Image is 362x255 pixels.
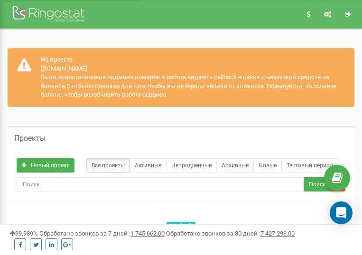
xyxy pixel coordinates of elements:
a: Активные [130,158,167,173]
a: Архивные [216,158,254,173]
div: На проекте [DOMAIN_NAME] была приостановлена подмена номеров и работа виджета callback в связи с ... [7,48,355,107]
input: Поиск [17,177,304,191]
button: Поиск [304,177,331,191]
span: Обработано звонков за 7 дней : [39,230,165,237]
span: 99,989% [9,230,38,237]
div: Open Intercom Messenger [330,201,353,224]
a: Непродленные [166,158,217,173]
span: Обработано звонков за 30 дней : [166,230,295,237]
a: Новые [253,158,282,173]
a: Новый проект [17,158,74,173]
h5: Проекты [14,134,46,143]
a: Все проекты [86,158,130,173]
span: Пробный [167,222,195,229]
u: 7 427 293,00 [260,230,295,237]
a: Тестовый период [281,158,338,173]
u: 1 745 662,00 [130,230,165,237]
